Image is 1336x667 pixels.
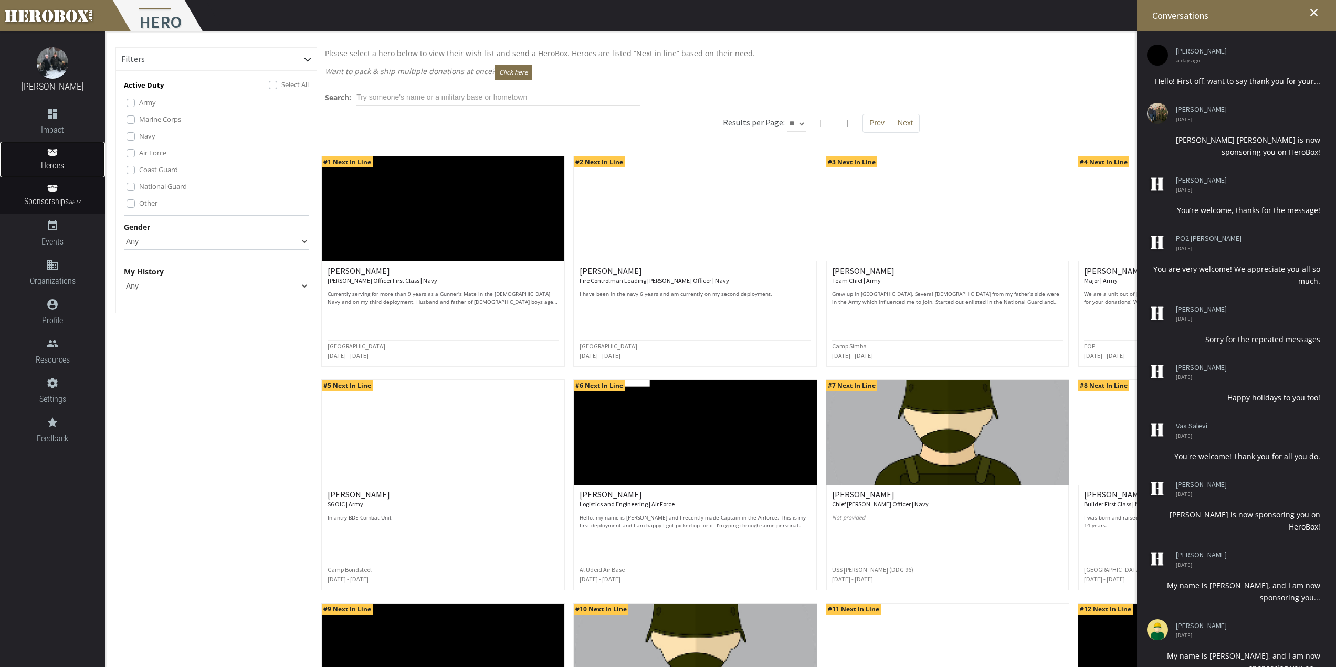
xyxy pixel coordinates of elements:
label: Other [139,197,157,209]
div: You’re welcome, thanks for the message! [1147,204,1320,216]
a: [PERSON_NAME] [1176,105,1312,113]
span: #9 Next In Line [322,604,373,615]
span: [DATE] [1176,562,1312,567]
small: Builder First Class | Navy [1084,500,1149,508]
small: [GEOGRAPHIC_DATA], [GEOGRAPHIC_DATA] [1084,566,1202,574]
label: Coast Guard [139,164,178,175]
span: #1 Next In Line [322,156,373,167]
h6: Results per Page: [723,117,785,128]
small: [DATE] - [DATE] [580,575,620,583]
span: [DATE] [1176,246,1312,251]
span: | [846,118,850,128]
img: image [37,47,68,79]
small: [DATE] - [DATE] [1084,352,1125,359]
a: [PERSON_NAME] [1176,176,1312,184]
button: Click here [495,65,532,80]
p: We are a unit out of [GEOGRAPHIC_DATA] [US_STATE] deployed across CENTCOM. Thank you for your don... [1084,290,1315,306]
small: [DATE] - [DATE] [1084,575,1125,583]
p: Please select a hero below to view their wish list and send a HeroBox. Heroes are listed “Next in... [325,47,1318,59]
button: Next [891,114,920,133]
input: Try someone's name or a military base or hometown [356,89,640,106]
li: [PERSON_NAME] a day ago Hello! First off, want to say thank you for your... [1144,39,1323,95]
h6: [PERSON_NAME] [832,490,1063,509]
small: Chief [PERSON_NAME] Officer | Navy [832,500,929,508]
label: Air Force [139,147,166,158]
h6: [PERSON_NAME] [328,490,559,509]
p: I have been in the navy 6 years and am currently on my second deployment. [580,290,811,306]
a: Vaa Salevi [1176,422,1312,430]
small: Al Udeid Air Base [580,566,625,574]
small: [DATE] - [DATE] [832,352,873,359]
small: Team Chief | Army [832,277,881,284]
p: Currently serving for more than 9 years as a Gunner's Mate in the [DEMOGRAPHIC_DATA] Navy and on ... [328,290,559,306]
span: | [818,118,823,128]
div: Hello! First off, want to say thank you for your... [1147,75,1320,87]
h6: [PERSON_NAME] [1084,490,1315,509]
a: [PERSON_NAME] [1176,305,1312,313]
a: PO2 [PERSON_NAME] [1176,235,1312,242]
span: [DATE] [1176,187,1312,192]
a: #1 Next In Line [PERSON_NAME] [PERSON_NAME] Officer First Class | Navy Currently serving for more... [321,156,565,367]
label: Gender [124,221,150,233]
label: Marine Corps [139,113,181,125]
div: My name is [PERSON_NAME], and I am now sponsoring you... [1147,579,1320,604]
span: #3 Next In Line [826,156,877,167]
span: Conversations [1152,9,1208,22]
a: #8 Next In Line [PERSON_NAME] Builder First Class | Navy I was born and raised in [US_STATE]. I j... [1078,379,1321,590]
a: [PERSON_NAME] [1176,481,1312,489]
small: BETA [69,199,81,206]
small: [DATE] - [DATE] [832,575,873,583]
span: #7 Next In Line [826,380,877,391]
h6: Filters [121,55,145,64]
span: #8 Next In Line [1078,380,1129,391]
h6: [PERSON_NAME] [328,267,559,285]
span: #6 Next In Line [574,380,625,391]
a: #3 Next In Line [PERSON_NAME] Team Chief | Army Grew up in [GEOGRAPHIC_DATA]. Several [DEMOGRAPHI... [826,156,1069,367]
span: #2 Next In Line [574,156,625,167]
a: [PERSON_NAME] [1176,364,1312,372]
p: Hello, my name is [PERSON_NAME] and I recently made Captain in the Airforce. This is my first dep... [580,514,811,530]
p: I was born and raised in [US_STATE]. I joined the Navy when I was 22 and have been in for 14 years. [1084,514,1315,530]
p: Want to pack & ship multiple donations at once? [325,65,1318,80]
a: #5 Next In Line [PERSON_NAME] S6 OIC | Army Infantry BDE Combat Unit Camp Bondsteel [DATE] - [DATE] [321,379,565,590]
a: #6 Next In Line [PERSON_NAME] Logistics and Engineering | Air Force Hello, my name is [PERSON_NAM... [573,379,817,590]
h6: [PERSON_NAME] [832,267,1063,285]
li: [PERSON_NAME] [DATE] Sorry for the repeated messages [1144,298,1323,353]
span: #11 Next In Line [826,604,881,615]
li: Vaa Salevi [DATE] You're welcome! Thank you for all you do. [1144,414,1323,470]
small: USS [PERSON_NAME] (DDG 96) [832,566,913,574]
small: [DATE] - [DATE] [580,352,620,359]
small: Fire Controlman Leading [PERSON_NAME] Officer | Navy [580,277,729,284]
small: Logistics and Engineering | Air Force [580,500,675,508]
div: [PERSON_NAME] [PERSON_NAME] is now sponsoring you on HeroBox! [1147,134,1320,158]
span: [DATE] [1176,632,1312,638]
a: [PERSON_NAME] [1176,622,1312,630]
small: [DATE] - [DATE] [328,352,369,359]
h6: [PERSON_NAME] [580,267,811,285]
li: [PERSON_NAME] [DATE] [PERSON_NAME] [PERSON_NAME] is now sponsoring you on HeroBox! [1144,98,1323,165]
label: My History [124,266,164,278]
span: #10 Next In Line [574,604,628,615]
a: [PERSON_NAME] [22,81,83,92]
label: Search: [325,91,351,103]
span: [DATE] [1176,374,1312,379]
button: Prev [862,114,891,133]
div: You're welcome! Thank you for all you do. [1147,450,1320,462]
small: [GEOGRAPHIC_DATA] [580,342,637,350]
span: #5 Next In Line [322,380,373,391]
a: #4 Next In Line [PERSON_NAME] Major | Army We are a unit out of [GEOGRAPHIC_DATA] [US_STATE] depl... [1078,156,1321,367]
a: [PERSON_NAME] [1176,47,1312,55]
small: Major | Army [1084,277,1118,284]
li: [PERSON_NAME] [DATE] Happy holidays to you too! [1144,356,1323,411]
span: #4 Next In Line [1078,156,1129,167]
div: You are very welcome! We appreciate you all so much. [1147,263,1320,287]
small: [DATE] - [DATE] [328,575,369,583]
span: a day ago [1176,58,1312,63]
label: Select All [281,79,309,90]
label: National Guard [139,181,187,192]
p: Not provided [832,514,1063,530]
small: EOP [1084,342,1095,350]
p: Active Duty [124,79,164,91]
p: Infantry BDE Combat Unit [328,514,559,530]
small: [GEOGRAPHIC_DATA] [328,342,385,350]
